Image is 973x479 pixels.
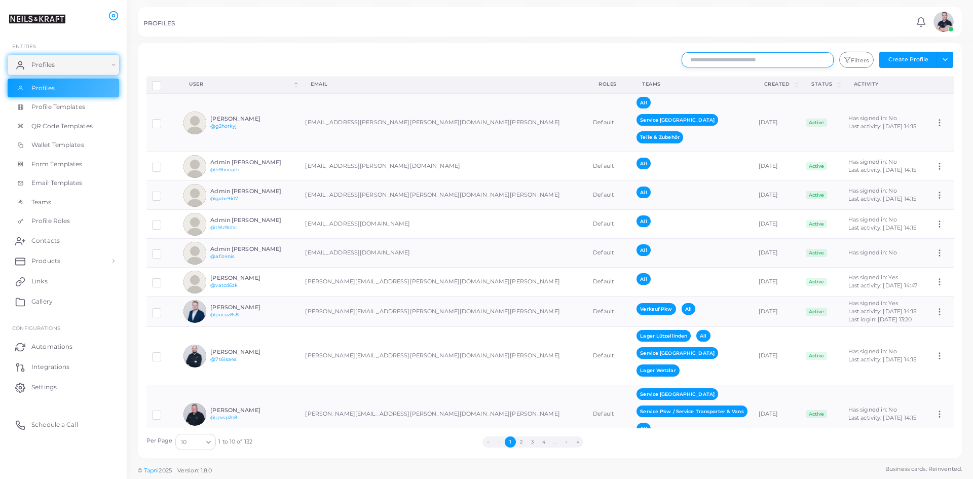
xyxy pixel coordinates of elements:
[210,159,285,166] h6: Admin [PERSON_NAME]
[210,275,285,281] h6: [PERSON_NAME]
[8,79,119,98] a: Profiles
[8,135,119,155] a: Wallet Templates
[806,352,827,360] span: Active
[848,187,897,194] span: Has signed in: No
[637,423,650,434] span: All
[300,210,587,239] td: [EMAIL_ADDRESS][DOMAIN_NAME]
[637,244,650,256] span: All
[210,253,235,259] a: @afiz4nis
[300,239,587,268] td: [EMAIL_ADDRESS][DOMAIN_NAME]
[848,216,897,223] span: Has signed in: No
[806,220,827,228] span: Active
[505,436,516,448] button: Go to page 1
[587,93,631,152] td: Default
[637,388,718,400] span: Service [GEOGRAPHIC_DATA]
[806,410,827,418] span: Active
[138,466,212,475] span: ©
[181,437,186,448] span: 10
[300,268,587,297] td: [PERSON_NAME][EMAIL_ADDRESS][PERSON_NAME][DOMAIN_NAME][PERSON_NAME]
[146,77,178,93] th: Row-selection
[146,437,173,445] label: Per Page
[31,362,69,372] span: Integrations
[879,52,937,68] button: Create Profile
[31,178,83,188] span: Email Templates
[637,303,676,315] span: Verkauf Pkw
[764,81,794,88] div: Created
[210,116,285,122] h6: [PERSON_NAME]
[561,436,572,448] button: Go to next page
[642,81,741,88] div: Teams
[31,256,60,266] span: Products
[252,436,813,448] ul: Pagination
[31,122,93,131] span: QR Code Templates
[183,213,206,236] img: avatar
[31,60,55,69] span: Profiles
[210,415,237,420] a: @jpvsp2b8
[8,97,119,117] a: Profile Templates
[753,93,801,152] td: [DATE]
[848,316,912,323] span: Last login: [DATE] 13:20
[637,114,718,126] span: Service [GEOGRAPHIC_DATA]
[210,167,239,172] a: @h9hnearh
[848,348,897,355] span: Has signed in: No
[8,231,119,251] a: Contacts
[300,152,587,181] td: [EMAIL_ADDRESS][PERSON_NAME][DOMAIN_NAME]
[806,162,827,170] span: Active
[210,407,285,414] h6: [PERSON_NAME]
[527,436,538,448] button: Go to page 3
[848,224,916,231] span: Last activity: [DATE] 14:15
[159,466,171,475] span: 2025
[848,195,916,202] span: Last activity: [DATE] 14:15
[300,181,587,210] td: [EMAIL_ADDRESS][PERSON_NAME][PERSON_NAME][DOMAIN_NAME][PERSON_NAME]
[598,81,620,88] div: Roles
[848,249,897,256] span: Has signed in: No
[753,385,801,444] td: [DATE]
[848,115,897,122] span: Has signed in: No
[31,383,57,392] span: Settings
[8,251,119,271] a: Products
[210,225,237,230] a: @t9lz9bhc
[175,434,216,450] div: Search for option
[210,188,285,195] h6: Admin [PERSON_NAME]
[12,43,36,49] span: ENTITIES
[8,291,119,312] a: Gallery
[587,297,631,327] td: Default
[587,239,631,268] td: Default
[637,131,683,143] span: Teile & Zubehör
[848,414,916,421] span: Last activity: [DATE] 14:15
[516,436,527,448] button: Go to page 2
[637,187,650,198] span: All
[9,10,65,28] img: logo
[848,282,917,289] span: Last activity: [DATE] 14:47
[587,181,631,210] td: Default
[8,357,119,377] a: Integrations
[300,93,587,152] td: [EMAIL_ADDRESS][PERSON_NAME][PERSON_NAME][DOMAIN_NAME][PERSON_NAME]
[637,158,650,169] span: All
[8,415,119,435] a: Schedule a Call
[144,467,159,474] a: Tapni
[848,356,916,363] span: Last activity: [DATE] 14:15
[929,77,954,93] th: Action
[183,184,206,207] img: avatar
[806,119,827,127] span: Active
[839,52,874,68] button: Filters
[183,345,206,367] img: avatar
[8,55,119,75] a: Profiles
[210,356,237,362] a: @7t6isa4s
[587,385,631,444] td: Default
[637,347,718,359] span: Service [GEOGRAPHIC_DATA]
[848,274,898,281] span: Has signed in: Yes
[587,327,631,385] td: Default
[183,300,206,323] img: avatar
[183,403,206,426] img: avatar
[210,217,285,224] h6: Admin [PERSON_NAME]
[637,215,650,227] span: All
[210,304,285,311] h6: [PERSON_NAME]
[183,242,206,265] img: avatar
[637,273,650,285] span: All
[806,191,827,199] span: Active
[848,308,916,315] span: Last activity: [DATE] 14:15
[189,81,292,88] div: User
[8,211,119,231] a: Profile Roles
[682,303,695,315] span: All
